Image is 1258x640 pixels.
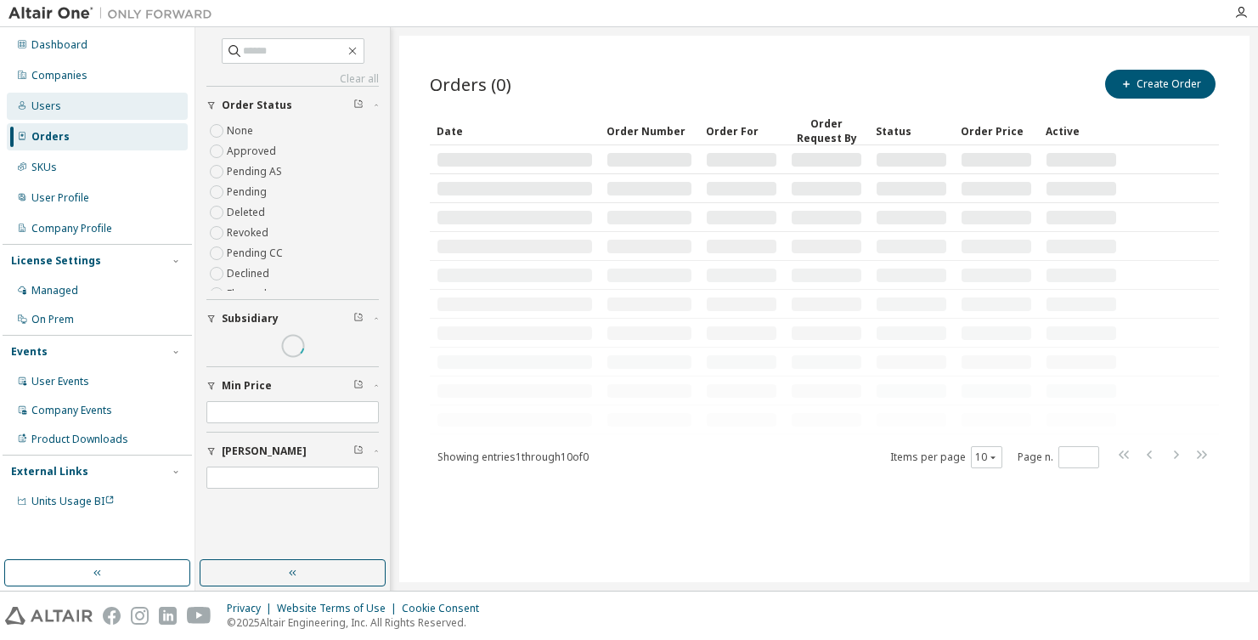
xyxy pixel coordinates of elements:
label: Deleted [227,202,268,223]
span: Clear filter [353,99,364,112]
div: On Prem [31,313,74,326]
div: Users [31,99,61,113]
div: Order For [706,117,777,144]
img: linkedin.svg [159,607,177,625]
img: instagram.svg [131,607,149,625]
div: Privacy [227,602,277,615]
button: Create Order [1105,70,1216,99]
span: Orders (0) [430,72,511,96]
div: Managed [31,284,78,297]
div: Status [876,117,947,144]
div: Date [437,117,593,144]
span: Showing entries 1 through 10 of 0 [437,450,589,464]
div: Cookie Consent [402,602,489,615]
div: Product Downloads [31,433,128,446]
div: Dashboard [31,38,87,52]
span: Page n. [1018,446,1099,468]
div: Companies [31,69,87,82]
div: Company Profile [31,222,112,235]
span: Clear filter [353,312,364,326]
a: Clear all [206,72,379,86]
div: User Profile [31,191,89,205]
div: Order Price [961,117,1032,144]
div: External Links [11,465,88,479]
span: Clear filter [353,379,364,393]
label: Declined [227,263,273,284]
div: License Settings [11,254,101,268]
span: Units Usage BI [31,494,115,508]
p: © 2025 Altair Engineering, Inc. All Rights Reserved. [227,615,489,630]
label: Pending [227,182,270,202]
button: Order Status [206,87,379,124]
span: [PERSON_NAME] [222,445,307,458]
button: 10 [975,450,998,464]
span: Order Status [222,99,292,112]
label: Flagged [227,284,270,304]
img: youtube.svg [187,607,212,625]
div: Company Events [31,404,112,417]
div: Active [1046,117,1117,144]
label: Revoked [227,223,272,243]
span: Min Price [222,379,272,393]
span: Items per page [890,446,1002,468]
div: Order Request By [791,116,862,145]
div: User Events [31,375,89,388]
img: Altair One [8,5,221,22]
button: [PERSON_NAME] [206,433,379,470]
button: Min Price [206,367,379,405]
div: Events [11,345,48,359]
span: Subsidiary [222,312,279,326]
label: Approved [227,141,279,161]
span: Clear filter [353,445,364,458]
div: SKUs [31,161,57,174]
img: facebook.svg [103,607,121,625]
div: Orders [31,130,70,144]
button: Subsidiary [206,300,379,337]
label: Pending AS [227,161,285,182]
label: Pending CC [227,243,286,263]
img: altair_logo.svg [5,607,93,625]
div: Order Number [606,117,692,144]
label: None [227,121,257,141]
div: Website Terms of Use [277,602,402,615]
